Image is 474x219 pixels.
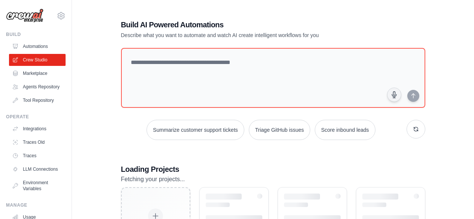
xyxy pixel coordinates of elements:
[9,67,66,79] a: Marketplace
[9,54,66,66] a: Crew Studio
[9,123,66,135] a: Integrations
[9,177,66,195] a: Environment Variables
[6,31,66,37] div: Build
[121,19,373,30] h1: Build AI Powered Automations
[9,81,66,93] a: Agents Repository
[147,120,244,140] button: Summarize customer support tickets
[9,136,66,148] a: Traces Old
[121,31,373,39] p: Describe what you want to automate and watch AI create intelligent workflows for you
[6,114,66,120] div: Operate
[9,40,66,52] a: Automations
[407,120,425,139] button: Get new suggestions
[121,164,425,174] h3: Loading Projects
[387,88,401,102] button: Click to speak your automation idea
[9,150,66,162] a: Traces
[249,120,310,140] button: Triage GitHub issues
[9,163,66,175] a: LLM Connections
[121,174,425,184] p: Fetching your projects...
[9,94,66,106] a: Tool Repository
[6,202,66,208] div: Manage
[6,9,43,23] img: Logo
[315,120,375,140] button: Score inbound leads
